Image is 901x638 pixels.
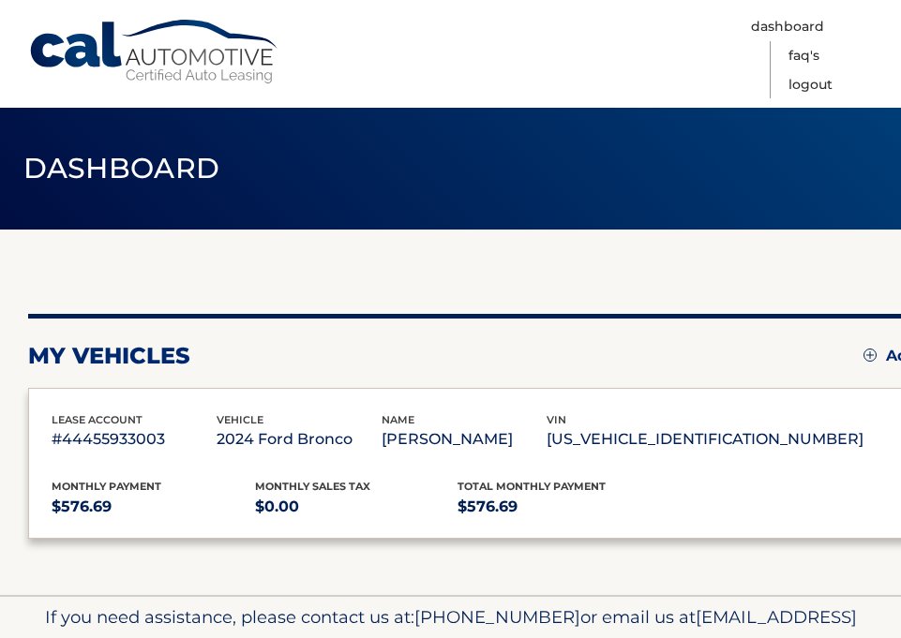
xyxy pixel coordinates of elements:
span: Monthly Payment [52,480,161,493]
a: Cal Automotive [28,19,281,85]
p: 2024 Ford Bronco [217,426,382,453]
a: FAQ's [788,41,819,70]
span: name [382,413,414,426]
span: Dashboard [23,151,220,185]
span: vin [547,413,566,426]
p: $576.69 [52,494,255,520]
p: $576.69 [458,494,661,520]
span: vehicle [217,413,263,426]
a: Logout [788,70,833,99]
span: lease account [52,413,143,426]
p: #44455933003 [52,426,217,453]
span: Monthly sales Tax [255,480,370,493]
span: [PHONE_NUMBER] [414,606,580,628]
p: $0.00 [255,494,458,520]
img: add.svg [863,349,877,362]
p: [US_VEHICLE_IDENTIFICATION_NUMBER] [547,426,863,453]
span: Total Monthly Payment [458,480,606,493]
a: Dashboard [751,12,824,41]
h2: my vehicles [28,342,190,370]
p: [PERSON_NAME] [382,426,547,453]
